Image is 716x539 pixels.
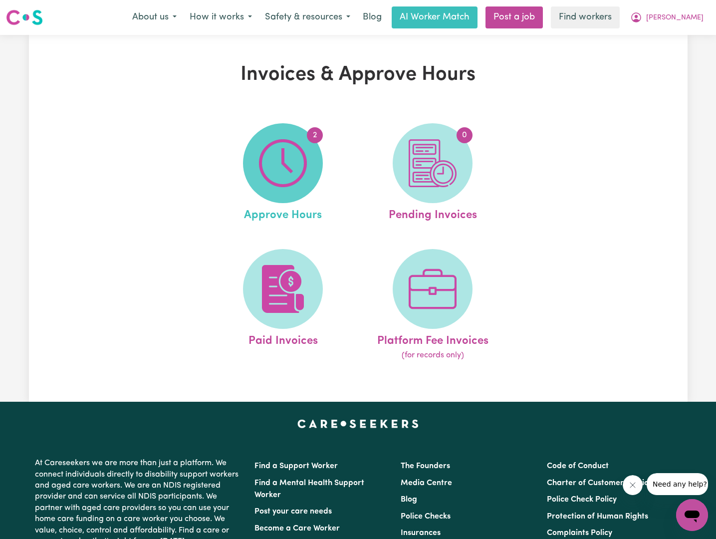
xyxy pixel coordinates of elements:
[402,349,464,361] span: (for records only)
[145,63,572,87] h1: Invoices & Approve Hours
[547,496,617,504] a: Police Check Policy
[211,123,355,224] a: Approve Hours
[183,7,258,28] button: How it works
[254,508,332,516] a: Post your care needs
[623,475,643,495] iframe: Close message
[401,529,441,537] a: Insurances
[676,499,708,531] iframe: Button to launch messaging window
[211,249,355,362] a: Paid Invoices
[392,6,477,28] a: AI Worker Match
[401,496,417,504] a: Blog
[126,7,183,28] button: About us
[547,513,648,521] a: Protection of Human Rights
[297,420,419,428] a: Careseekers home page
[248,329,318,350] span: Paid Invoices
[244,203,322,224] span: Approve Hours
[457,127,473,143] span: 0
[547,529,612,537] a: Complaints Policy
[646,12,704,23] span: [PERSON_NAME]
[258,7,357,28] button: Safety & resources
[401,462,450,470] a: The Founders
[357,6,388,28] a: Blog
[254,479,364,499] a: Find a Mental Health Support Worker
[401,513,451,521] a: Police Checks
[547,462,609,470] a: Code of Conduct
[361,249,504,362] a: Platform Fee Invoices(for records only)
[401,479,452,487] a: Media Centre
[377,329,488,350] span: Platform Fee Invoices
[254,525,340,533] a: Become a Care Worker
[551,6,620,28] a: Find workers
[307,127,323,143] span: 2
[624,7,710,28] button: My Account
[6,6,43,29] a: Careseekers logo
[361,123,504,224] a: Pending Invoices
[485,6,543,28] a: Post a job
[389,203,477,224] span: Pending Invoices
[254,462,338,470] a: Find a Support Worker
[547,479,653,487] a: Charter of Customer Service
[6,8,43,26] img: Careseekers logo
[647,473,708,495] iframe: Message from company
